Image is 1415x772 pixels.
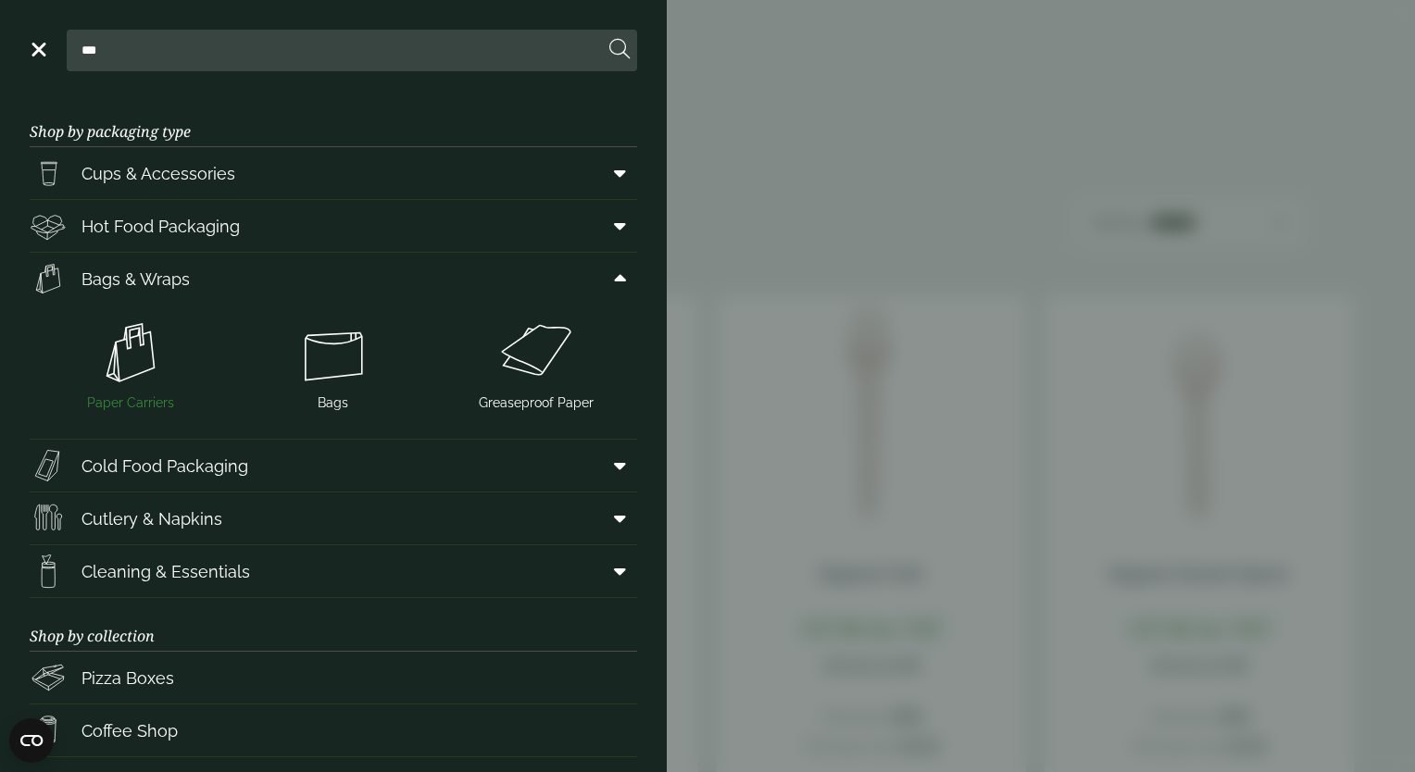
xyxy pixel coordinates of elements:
[442,316,630,390] img: Greaseproof_paper.svg
[9,718,54,763] button: Open CMP widget
[30,704,637,756] a: Coffee Shop
[30,659,67,696] img: Pizza_boxes.svg
[318,393,348,413] span: Bags
[30,93,637,147] h3: Shop by packaging type
[87,393,174,413] span: Paper Carriers
[30,207,67,244] img: Deli_box.svg
[240,312,428,417] a: Bags
[30,253,637,305] a: Bags & Wraps
[30,447,67,484] img: Sandwich_box.svg
[81,454,248,479] span: Cold Food Packaging
[81,666,174,691] span: Pizza Boxes
[30,545,637,597] a: Cleaning & Essentials
[81,506,222,531] span: Cutlery & Napkins
[81,718,178,743] span: Coffee Shop
[30,147,637,199] a: Cups & Accessories
[479,393,594,413] span: Greaseproof Paper
[30,598,637,652] h3: Shop by collection
[30,155,67,192] img: PintNhalf_cup.svg
[30,553,67,590] img: open-wipe.svg
[37,316,225,390] img: Paper_carriers.svg
[81,267,190,292] span: Bags & Wraps
[30,260,67,297] img: Paper_carriers.svg
[37,312,225,417] a: Paper Carriers
[240,316,428,390] img: Bags.svg
[30,500,67,537] img: Cutlery.svg
[30,440,637,492] a: Cold Food Packaging
[30,492,637,544] a: Cutlery & Napkins
[30,712,67,749] img: HotDrink_paperCup.svg
[81,559,250,584] span: Cleaning & Essentials
[81,214,240,239] span: Hot Food Packaging
[442,312,630,417] a: Greaseproof Paper
[30,652,637,704] a: Pizza Boxes
[30,200,637,252] a: Hot Food Packaging
[81,161,235,186] span: Cups & Accessories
